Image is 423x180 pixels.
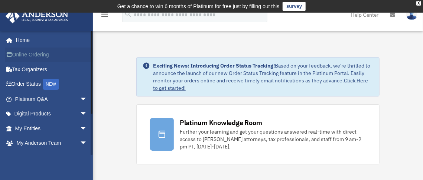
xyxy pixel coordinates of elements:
a: Order StatusNEW [5,77,98,92]
span: arrow_drop_down [80,121,95,136]
div: Platinum Knowledge Room [180,118,262,127]
img: User Pic [406,9,417,20]
a: survey [283,2,306,11]
i: search [124,10,132,18]
a: My Entitiesarrow_drop_down [5,121,98,136]
a: My Documentsarrow_drop_down [5,150,98,165]
strong: Exciting News: Introducing Order Status Tracking! [153,62,275,69]
a: menu [100,13,109,19]
i: menu [100,10,109,19]
div: Based on your feedback, we're thrilled to announce the launch of our new Order Status Tracking fe... [153,62,373,92]
a: Tax Organizers [5,62,98,77]
a: Online Ordering [5,48,98,62]
a: Click Here to get started! [153,77,368,91]
span: arrow_drop_down [80,92,95,107]
div: close [416,1,421,6]
a: Platinum Knowledge Room Further your learning and get your questions answered real-time with dire... [136,104,380,164]
a: Home [5,33,95,48]
span: arrow_drop_down [80,150,95,166]
a: Digital Productsarrow_drop_down [5,107,98,121]
span: arrow_drop_down [80,107,95,122]
div: Further your learning and get your questions answered real-time with direct access to [PERSON_NAM... [180,128,366,150]
a: My Anderson Teamarrow_drop_down [5,136,98,151]
div: Get a chance to win 6 months of Platinum for free just by filling out this [117,2,280,11]
img: Anderson Advisors Platinum Portal [3,9,71,23]
a: Platinum Q&Aarrow_drop_down [5,92,98,107]
div: NEW [43,79,59,90]
span: arrow_drop_down [80,136,95,151]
